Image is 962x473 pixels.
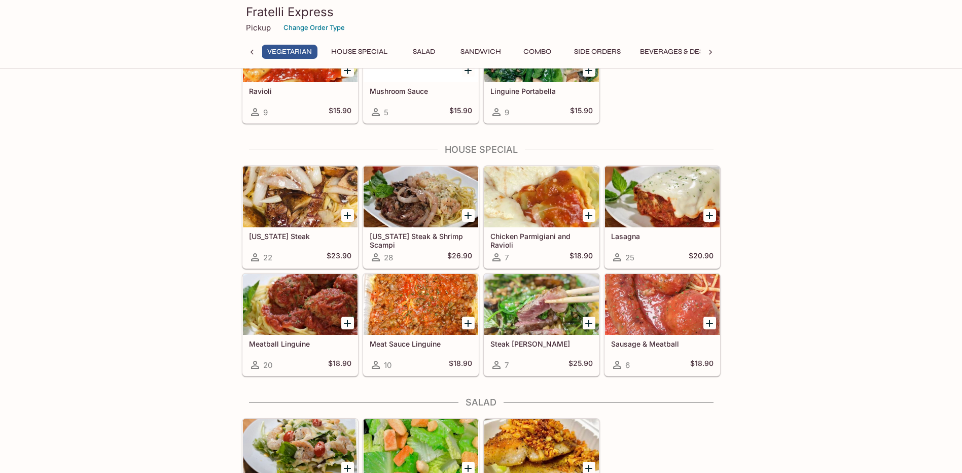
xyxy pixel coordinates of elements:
[505,108,509,117] span: 9
[611,232,714,241] h5: Lasagna
[249,340,351,348] h5: Meatball Linguine
[363,166,479,268] a: [US_STATE] Steak & Shrimp Scampi28$26.90
[611,340,714,348] h5: Sausage & Meatball
[583,64,595,77] button: Add Linguine Portabella
[262,45,317,59] button: Vegetarian
[455,45,507,59] button: Sandwich
[634,45,727,59] button: Beverages & Dessert
[625,360,630,370] span: 6
[246,23,271,32] p: Pickup
[327,251,351,263] h5: $23.90
[690,359,714,371] h5: $18.90
[364,274,478,335] div: Meat Sauce Linguine
[370,232,472,249] h5: [US_STATE] Steak & Shrimp Scampi
[401,45,447,59] button: Salad
[568,359,593,371] h5: $25.90
[263,108,268,117] span: 9
[604,274,720,376] a: Sausage & Meatball6$18.90
[341,209,354,222] button: Add New York Steak
[243,166,358,227] div: New York Steak
[370,340,472,348] h5: Meat Sauce Linguine
[242,166,358,268] a: [US_STATE] Steak22$23.90
[490,232,593,249] h5: Chicken Parmigiani and Ravioli
[246,4,717,20] h3: Fratelli Express
[490,87,593,95] h5: Linguine Portabella
[449,359,472,371] h5: $18.90
[583,209,595,222] button: Add Chicken Parmigiani and Ravioli
[242,144,721,155] h4: House Special
[605,166,720,227] div: Lasagna
[341,317,354,329] button: Add Meatball Linguine
[447,251,472,263] h5: $26.90
[568,45,626,59] button: Side Orders
[625,253,634,262] span: 25
[570,106,593,118] h5: $15.90
[364,21,478,82] div: Mushroom Sauce
[364,166,478,227] div: New York Steak & Shrimp Scampi
[363,21,479,123] a: Mushroom Sauce5$15.90
[242,21,358,123] a: Ravioli9$15.90
[462,64,475,77] button: Add Mushroom Sauce
[484,274,599,335] div: Steak Basilio
[384,253,393,262] span: 28
[484,274,599,376] a: Steak [PERSON_NAME]7$25.90
[243,21,358,82] div: Ravioli
[279,20,349,36] button: Change Order Type
[569,251,593,263] h5: $18.90
[583,317,595,329] button: Add Steak Basilio
[604,166,720,268] a: Lasagna25$20.90
[326,45,393,59] button: House Special
[462,209,475,222] button: Add New York Steak & Shrimp Scampi
[263,360,272,370] span: 20
[484,21,599,123] a: Linguine Portabella9$15.90
[605,274,720,335] div: Sausage & Meatball
[341,64,354,77] button: Add Ravioli
[490,340,593,348] h5: Steak [PERSON_NAME]
[328,359,351,371] h5: $18.90
[484,166,599,268] a: Chicken Parmigiani and Ravioli7$18.90
[484,21,599,82] div: Linguine Portabella
[462,317,475,329] button: Add Meat Sauce Linguine
[703,317,716,329] button: Add Sausage & Meatball
[505,253,509,262] span: 7
[384,360,391,370] span: 10
[242,274,358,376] a: Meatball Linguine20$18.90
[703,209,716,222] button: Add Lasagna
[384,108,388,117] span: 5
[243,274,358,335] div: Meatball Linguine
[505,360,509,370] span: 7
[449,106,472,118] h5: $15.90
[249,232,351,241] h5: [US_STATE] Steak
[242,397,721,408] h4: Salad
[263,253,272,262] span: 22
[329,106,351,118] h5: $15.90
[249,87,351,95] h5: Ravioli
[370,87,472,95] h5: Mushroom Sauce
[363,274,479,376] a: Meat Sauce Linguine10$18.90
[515,45,560,59] button: Combo
[484,166,599,227] div: Chicken Parmigiani and Ravioli
[689,251,714,263] h5: $20.90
